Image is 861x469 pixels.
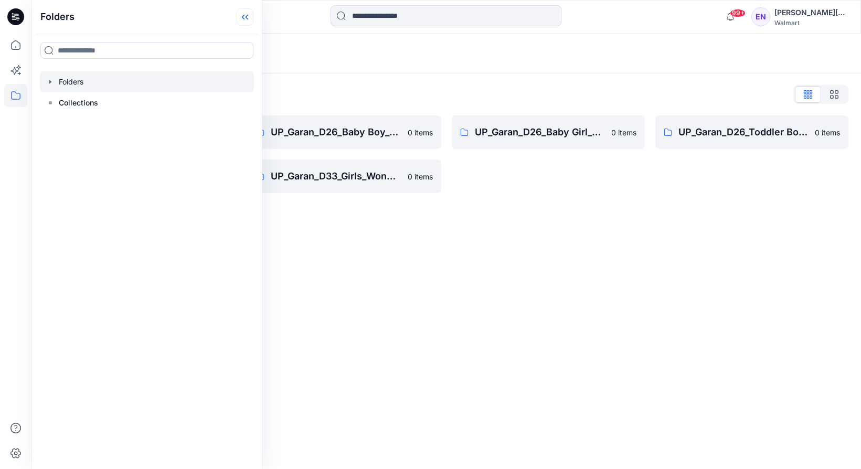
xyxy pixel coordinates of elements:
[408,127,433,138] p: 0 items
[271,169,401,184] p: UP_Garan_D33_Girls_Wonder Nation
[815,127,840,138] p: 0 items
[452,115,645,149] a: UP_Garan_D26_Baby Girl_Wonder Nation0 items
[774,19,848,27] div: Walmart
[774,6,848,19] div: [PERSON_NAME][DATE]
[475,125,605,140] p: UP_Garan_D26_Baby Girl_Wonder Nation
[248,159,441,193] a: UP_Garan_D33_Girls_Wonder Nation0 items
[751,7,770,26] div: EN
[655,115,848,149] a: UP_Garan_D26_Toddler Boy_Wonder_Nation0 items
[678,125,809,140] p: UP_Garan_D26_Toddler Boy_Wonder_Nation
[408,171,433,182] p: 0 items
[730,9,746,17] span: 99+
[611,127,636,138] p: 0 items
[248,115,441,149] a: UP_Garan_D26_Baby Boy_Wonder Nation0 items
[59,97,98,109] p: Collections
[271,125,401,140] p: UP_Garan_D26_Baby Boy_Wonder Nation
